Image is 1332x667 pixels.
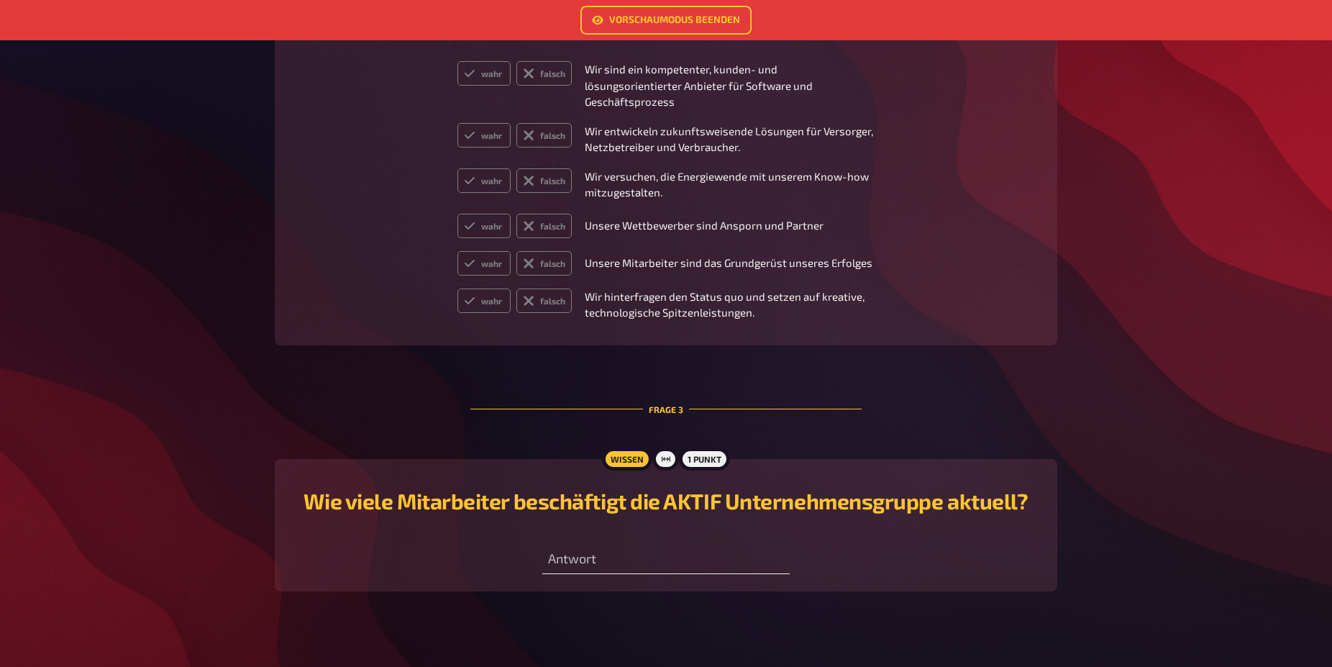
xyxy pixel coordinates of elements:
label: falsch [516,168,572,193]
label: wahr [457,123,511,148]
label: wahr [457,289,511,313]
label: wahr [457,168,511,193]
label: falsch [516,61,572,86]
p: Wir sind ein kompetenter, kunden- und lösungsorientierter Anbieter für Software und Geschäftsprozess [585,61,875,110]
label: falsch [516,251,572,276]
input: Antwort [542,545,789,574]
div: 1 Punkt [679,448,730,471]
label: falsch [516,123,572,148]
label: wahr [457,251,511,276]
label: falsch [516,214,572,238]
p: Unsere Mitarbeiter sind das Grundgerüst unseres Erfolges [585,255,875,271]
label: wahr [457,214,511,238]
p: Wir hinterfragen den Status quo und setzen auf kreative, technologische Spitzenleistungen. [585,289,875,321]
a: Vorschaumodus beenden [580,6,752,35]
p: Unsere Wettbewerber sind Ansporn und Partner [585,217,875,234]
label: wahr [457,61,511,86]
label: falsch [516,289,572,313]
p: Wir entwickeln zukunftsweisende Lösungen für Versorger, Netzbetreiber und Verbraucher. [585,123,875,155]
h2: Wie viele Mitarbeiter beschäftigt die AKTIF Unternehmensgruppe aktuell? [292,488,1040,514]
div: Wissen [602,448,652,471]
div: Frage 3 [470,368,862,450]
p: Wir versuchen, die Energiewende mit unserem Know-how mitzugestalten. [585,168,875,201]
